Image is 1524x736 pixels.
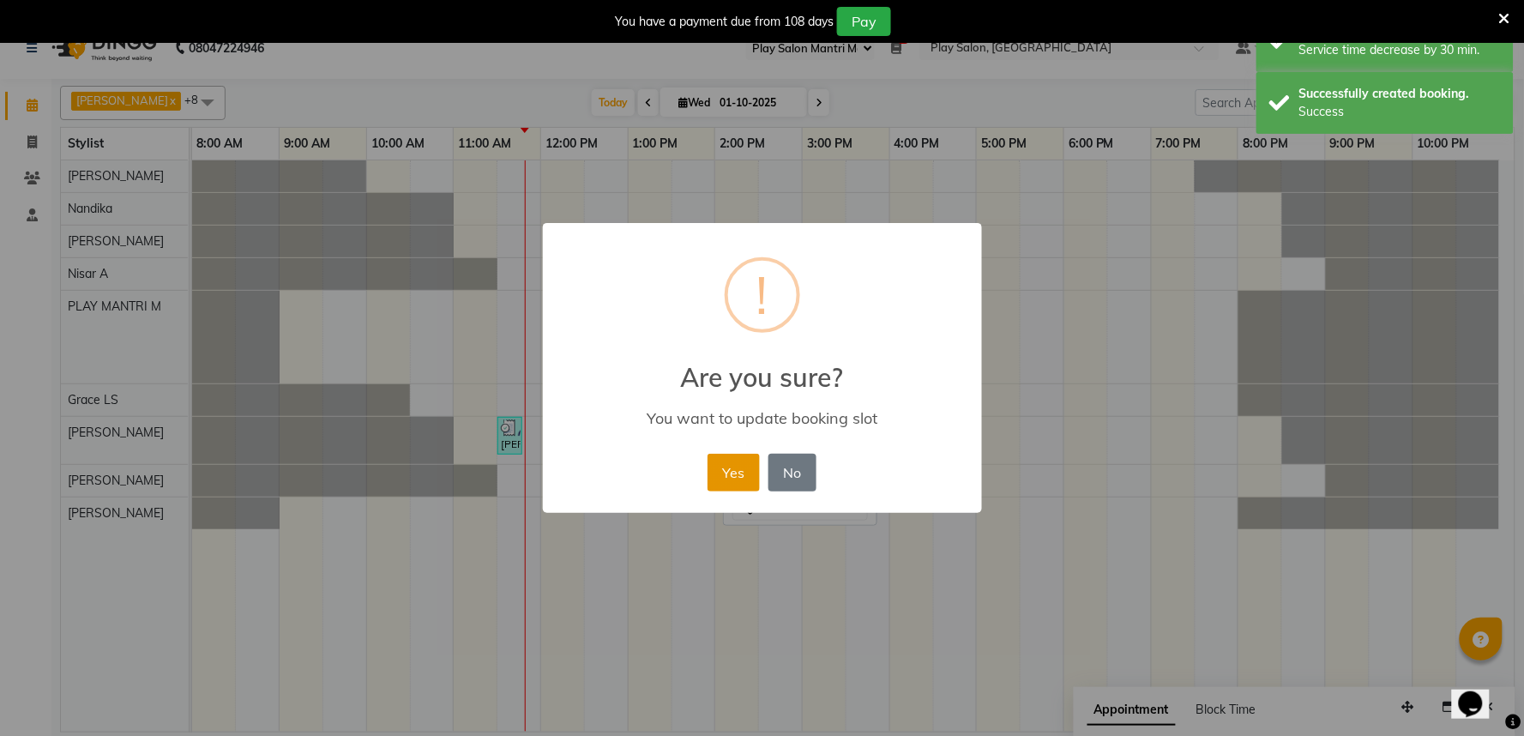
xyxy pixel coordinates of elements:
iframe: chat widget [1452,667,1507,719]
div: Service time decrease by 30 min. [1299,41,1501,59]
div: Successfully created booking. [1299,85,1501,103]
button: No [768,454,816,492]
div: You have a payment due from 108 days [615,13,834,31]
button: Yes [708,454,760,492]
button: Pay [837,7,891,36]
div: You want to update booking slot [567,408,956,428]
div: Success [1299,103,1501,121]
h2: Are you sure? [543,341,982,393]
div: ! [756,261,768,329]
